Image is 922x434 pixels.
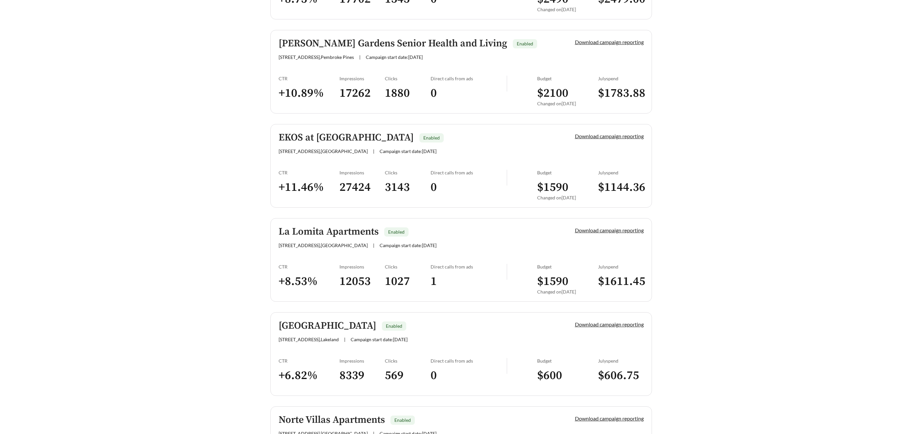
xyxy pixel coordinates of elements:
a: Download campaign reporting [575,321,644,327]
h3: 0 [431,368,507,383]
h3: $ 606.75 [598,368,644,383]
h3: $ 1590 [537,180,598,195]
div: Direct calls from ads [431,170,507,175]
span: Campaign start date: [DATE] [380,243,436,248]
div: Impressions [339,358,385,364]
div: Budget [537,358,598,364]
div: July spend [598,358,644,364]
span: Enabled [423,135,440,140]
div: Budget [537,76,598,81]
a: La Lomita ApartmentsEnabled[STREET_ADDRESS],[GEOGRAPHIC_DATA]|Campaign start date:[DATE]Download ... [270,218,652,302]
h3: $ 2100 [537,86,598,101]
img: line [507,170,507,186]
img: line [507,358,507,374]
h5: [PERSON_NAME] Gardens Senior Health and Living [279,38,507,49]
div: Changed on [DATE] [537,289,598,294]
div: CTR [279,170,339,175]
span: | [373,243,374,248]
h3: 8339 [339,368,385,383]
h3: 0 [431,180,507,195]
span: Enabled [517,41,533,46]
div: July spend [598,170,644,175]
a: [PERSON_NAME] Gardens Senior Health and LivingEnabled[STREET_ADDRESS],Pembroke Pines|Campaign sta... [270,30,652,114]
span: | [359,54,361,60]
span: Campaign start date: [DATE] [366,54,423,60]
a: Download campaign reporting [575,39,644,45]
div: Clicks [385,264,431,269]
div: Clicks [385,358,431,364]
h3: $ 1783.88 [598,86,644,101]
a: Download campaign reporting [575,227,644,233]
div: Impressions [339,170,385,175]
div: Budget [537,170,598,175]
h3: + 10.89 % [279,86,339,101]
span: | [373,148,374,154]
h3: + 8.53 % [279,274,339,289]
div: July spend [598,76,644,81]
span: Enabled [388,229,405,235]
h3: $ 600 [537,368,598,383]
h3: 569 [385,368,431,383]
h5: Norte Villas Apartments [279,415,385,425]
h3: 1880 [385,86,431,101]
div: Impressions [339,264,385,269]
h3: + 11.46 % [279,180,339,195]
div: Budget [537,264,598,269]
div: Changed on [DATE] [537,101,598,106]
div: Direct calls from ads [431,358,507,364]
span: Campaign start date: [DATE] [380,148,436,154]
h3: $ 1590 [537,274,598,289]
h3: 0 [431,86,507,101]
div: Changed on [DATE] [537,7,598,12]
div: Changed on [DATE] [537,195,598,200]
span: Campaign start date: [DATE] [351,337,408,342]
span: [STREET_ADDRESS] , [GEOGRAPHIC_DATA] [279,243,368,248]
div: Clicks [385,170,431,175]
span: Enabled [394,417,411,423]
h3: $ 1611.45 [598,274,644,289]
h5: [GEOGRAPHIC_DATA] [279,320,376,331]
h3: + 6.82 % [279,368,339,383]
span: [STREET_ADDRESS] , [GEOGRAPHIC_DATA] [279,148,368,154]
div: CTR [279,76,339,81]
h3: 1 [431,274,507,289]
h3: 1027 [385,274,431,289]
a: Download campaign reporting [575,415,644,421]
h3: $ 1144.36 [598,180,644,195]
h5: La Lomita Apartments [279,226,379,237]
a: Download campaign reporting [575,133,644,139]
div: Impressions [339,76,385,81]
div: July spend [598,264,644,269]
div: Clicks [385,76,431,81]
h3: 12053 [339,274,385,289]
span: | [344,337,345,342]
span: [STREET_ADDRESS] , Lakeland [279,337,339,342]
h3: 3143 [385,180,431,195]
h3: 17262 [339,86,385,101]
a: [GEOGRAPHIC_DATA]Enabled[STREET_ADDRESS],Lakeland|Campaign start date:[DATE]Download campaign rep... [270,312,652,396]
h5: EKOS at [GEOGRAPHIC_DATA] [279,132,414,143]
h3: 27424 [339,180,385,195]
div: CTR [279,264,339,269]
a: EKOS at [GEOGRAPHIC_DATA]Enabled[STREET_ADDRESS],[GEOGRAPHIC_DATA]|Campaign start date:[DATE]Down... [270,124,652,208]
span: Enabled [386,323,402,329]
div: Direct calls from ads [431,264,507,269]
div: CTR [279,358,339,364]
div: Direct calls from ads [431,76,507,81]
img: line [507,264,507,280]
span: [STREET_ADDRESS] , Pembroke Pines [279,54,354,60]
img: line [507,76,507,91]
